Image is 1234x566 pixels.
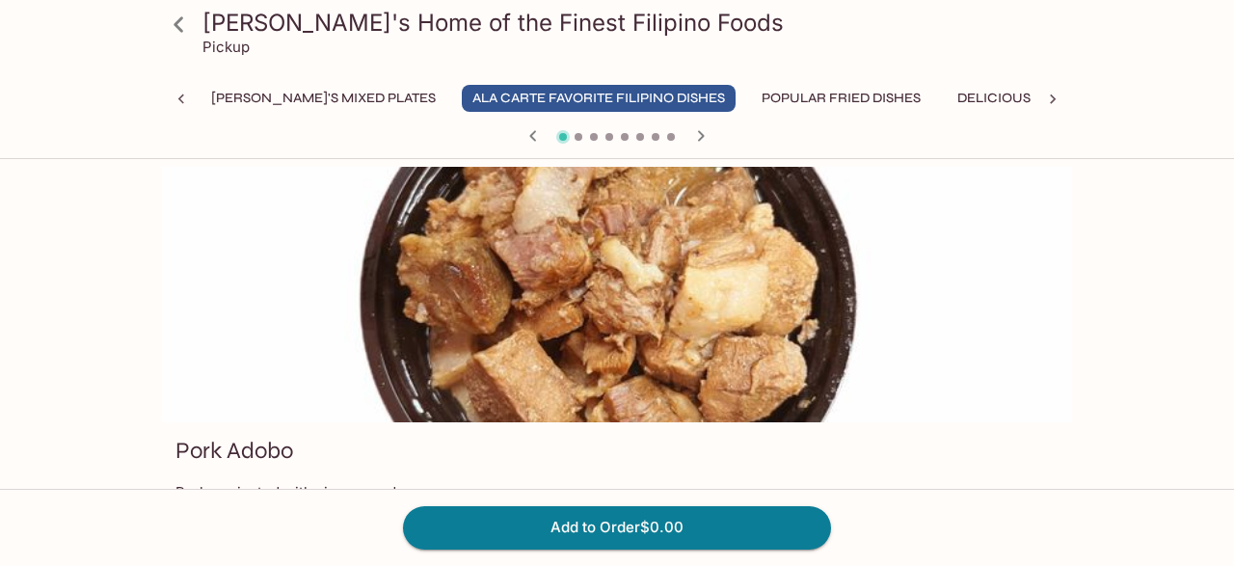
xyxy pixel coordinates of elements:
[751,85,931,112] button: Popular Fried Dishes
[201,85,446,112] button: [PERSON_NAME]'s Mixed Plates
[462,85,736,112] button: Ala Carte Favorite Filipino Dishes
[162,167,1072,422] div: Pork Adobo
[403,506,831,549] button: Add to Order$0.00
[175,483,1059,501] p: Pork marinated with vinegar and soy sauce
[175,436,293,466] h3: Pork Adobo
[202,38,250,56] p: Pickup
[202,8,1064,38] h3: [PERSON_NAME]'s Home of the Finest Filipino Foods
[947,85,1089,112] button: Delicious Soups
